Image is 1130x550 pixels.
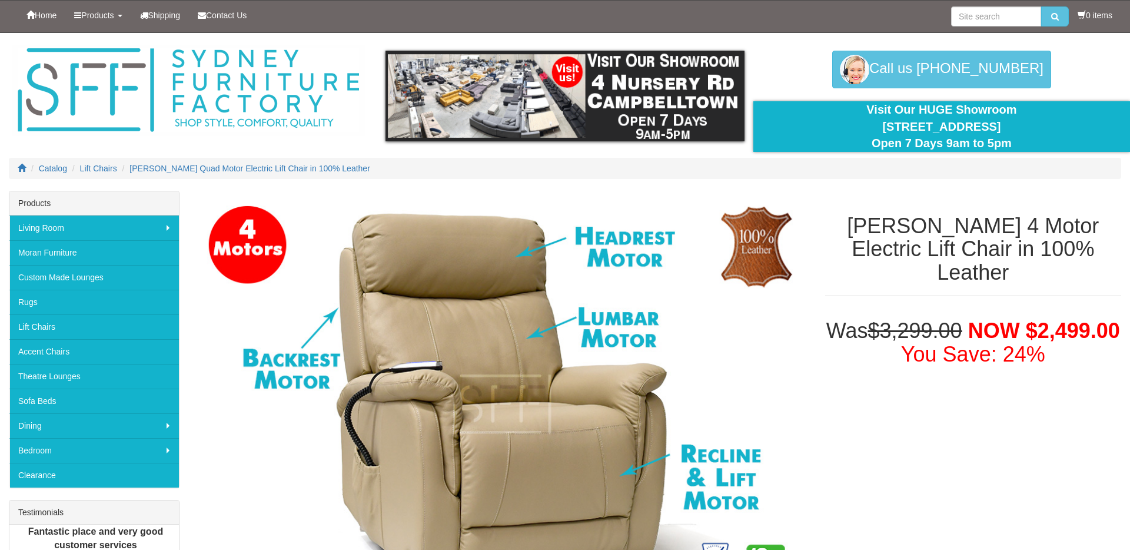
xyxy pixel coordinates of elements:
[9,290,179,314] a: Rugs
[968,319,1120,343] span: NOW $2,499.00
[28,526,163,550] b: Fantastic place and very good customer services
[9,438,179,463] a: Bedroom
[148,11,181,20] span: Shipping
[9,240,179,265] a: Moran Furniture
[12,45,365,136] img: Sydney Furniture Factory
[825,319,1121,366] h1: Was
[9,364,179,389] a: Theatre Lounges
[65,1,131,30] a: Products
[385,51,745,141] img: showroom.gif
[129,164,370,173] a: [PERSON_NAME] Quad Motor Electric Lift Chair in 100% Leather
[901,342,1045,366] font: You Save: 24%
[189,1,255,30] a: Contact Us
[9,389,179,413] a: Sofa Beds
[1078,9,1112,21] li: 0 items
[131,1,190,30] a: Shipping
[81,11,114,20] span: Products
[825,214,1121,284] h1: [PERSON_NAME] 4 Motor Electric Lift Chair in 100% Leather
[9,191,179,216] div: Products
[39,164,67,173] a: Catalog
[9,463,179,488] a: Clearance
[35,11,56,20] span: Home
[9,314,179,339] a: Lift Chairs
[9,339,179,364] a: Accent Chairs
[18,1,65,30] a: Home
[762,101,1121,152] div: Visit Our HUGE Showroom [STREET_ADDRESS] Open 7 Days 9am to 5pm
[206,11,247,20] span: Contact Us
[9,216,179,240] a: Living Room
[9,265,179,290] a: Custom Made Lounges
[951,6,1041,26] input: Site search
[80,164,117,173] a: Lift Chairs
[868,319,962,343] del: $3,299.00
[9,413,179,438] a: Dining
[9,501,179,525] div: Testimonials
